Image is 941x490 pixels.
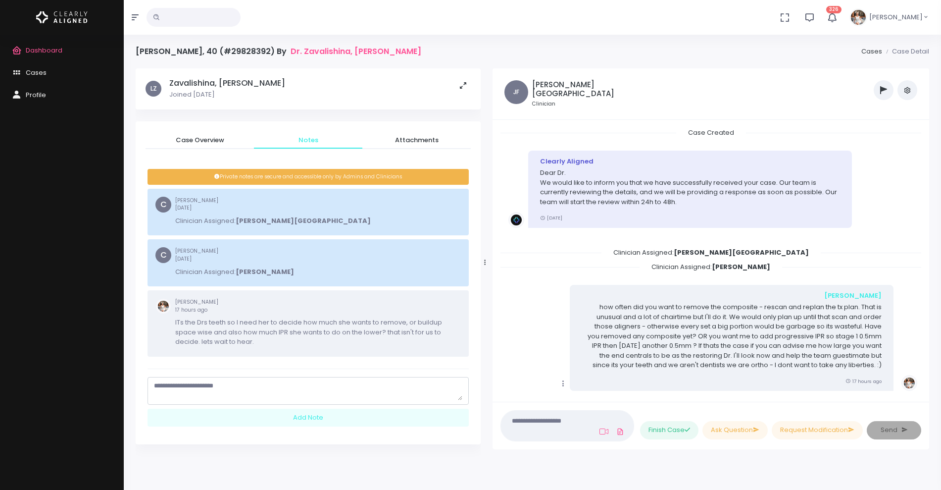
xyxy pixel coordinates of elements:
div: scrollable content [500,128,921,391]
span: JF [504,80,528,104]
button: Ask Question [702,421,768,439]
small: [PERSON_NAME] [175,197,371,212]
span: Notes [262,135,354,145]
div: Clearly Aligned [540,157,840,166]
img: Logo Horizontal [36,7,88,28]
img: Header Avatar [849,8,867,26]
span: Cases [26,68,47,77]
span: Clinician Assigned: [640,259,782,274]
span: [PERSON_NAME] [869,12,923,22]
button: Request Modification [772,421,863,439]
a: Cases [861,47,882,56]
span: 326 [826,6,842,13]
b: [PERSON_NAME] [236,267,294,276]
p: how often did you want to remove the composite - rescan and replan the tx plan. That is unusual a... [582,302,882,370]
div: scrollable content [136,68,481,457]
span: [DATE] [175,204,192,212]
small: [PERSON_NAME] [175,298,461,314]
small: [PERSON_NAME] [175,247,294,263]
div: Private notes are secure and accessible only by Admins and Clinicians [148,169,469,185]
p: ITs the Drs teeth so I need her to decide how much she wants to remove, or buildup space wise and... [175,318,461,347]
div: Add Note [148,409,469,427]
p: Clinician Assigned: [175,216,371,226]
span: C [155,247,171,263]
span: Dashboard [26,46,62,55]
b: [PERSON_NAME] [712,262,770,272]
p: Joined [DATE] [169,90,285,100]
b: [PERSON_NAME][GEOGRAPHIC_DATA] [674,248,809,257]
h5: Zavalishina, [PERSON_NAME] [169,78,285,88]
small: [DATE] [540,215,562,221]
span: [DATE] [175,255,192,263]
a: Dr. Zavalishina, [PERSON_NAME] [291,47,421,56]
a: Add Loom Video [597,428,610,436]
span: Attachments [370,135,463,145]
small: Clinician [532,100,634,108]
h5: [PERSON_NAME][GEOGRAPHIC_DATA] [532,80,634,98]
span: Profile [26,90,46,100]
b: [PERSON_NAME][GEOGRAPHIC_DATA] [236,216,371,225]
small: 17 hours ago [845,378,882,384]
span: 17 hours ago [175,306,207,314]
span: C [155,197,171,213]
span: Case Created [676,125,746,140]
li: Case Detail [882,47,929,56]
button: Finish Case [640,421,698,439]
p: Dear Dr. We would like to inform you that we have successfully received your case. Our team is cu... [540,168,840,207]
span: Clinician Assigned: [601,245,821,260]
h4: [PERSON_NAME], 40 (#29828392) By [136,47,421,56]
span: Case Overview [153,135,246,145]
span: LZ [146,81,161,97]
p: Clinician Assigned: [175,267,294,277]
a: Add Files [614,423,626,440]
div: [PERSON_NAME] [582,291,882,301]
